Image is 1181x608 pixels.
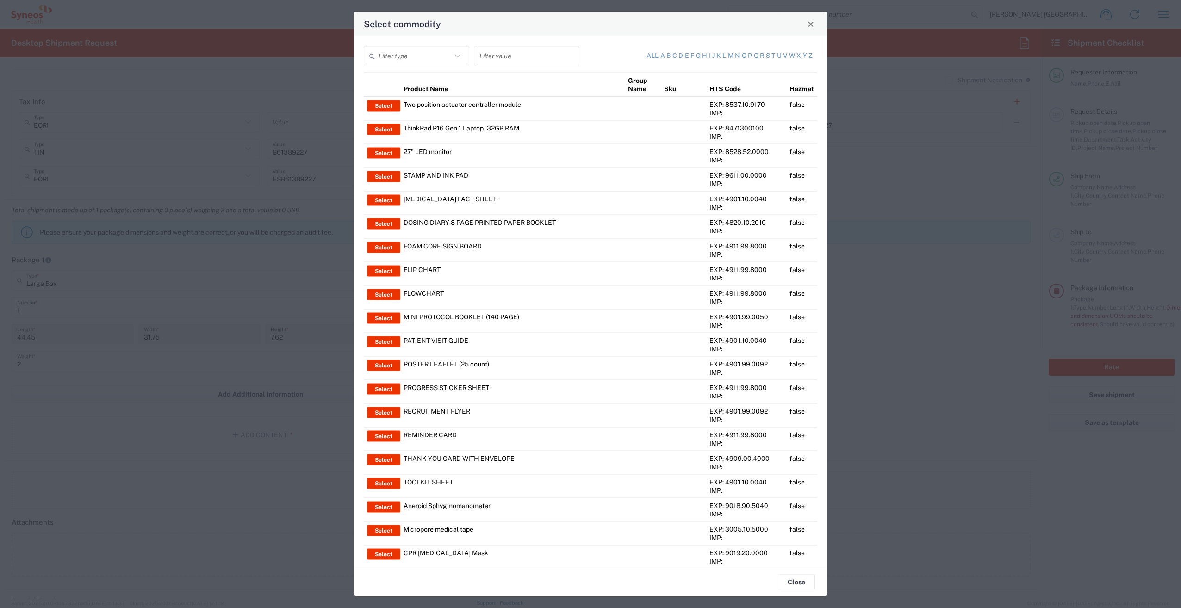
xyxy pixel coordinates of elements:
[808,51,813,61] a: z
[709,478,783,486] div: EXP: 4901.10.0040
[400,191,625,215] td: [MEDICAL_DATA] FACT SHEET
[400,144,625,168] td: 27" LED monitor
[400,309,625,333] td: MINI PROTOCOL BOOKLET (140 PAGE)
[367,336,400,347] button: Select
[804,18,817,31] button: Close
[685,51,689,61] a: e
[786,380,817,403] td: false
[709,51,711,61] a: i
[709,463,783,471] div: IMP:
[709,557,783,565] div: IMP:
[709,360,783,368] div: EXP: 4901.99.0092
[709,156,783,164] div: IMP:
[367,148,400,159] button: Select
[367,171,400,182] button: Select
[786,285,817,309] td: false
[709,171,783,180] div: EXP: 9611.00.0000
[709,227,783,235] div: IMP:
[400,474,625,498] td: TOOLKIT SHEET
[367,384,400,395] button: Select
[696,51,701,61] a: g
[625,73,661,97] th: Group Name
[709,510,783,518] div: IMP:
[709,298,783,306] div: IMP:
[367,478,400,489] button: Select
[786,262,817,285] td: false
[709,218,783,227] div: EXP: 4820.10.2010
[786,238,817,262] td: false
[709,384,783,392] div: EXP: 4911.99.8000
[709,148,783,156] div: EXP: 8528.52.0000
[786,120,817,144] td: false
[735,51,740,61] a: n
[709,289,783,298] div: EXP: 4911.99.8000
[367,407,400,418] button: Select
[709,195,783,203] div: EXP: 4901.10.0040
[748,51,752,61] a: p
[709,321,783,329] div: IMP:
[364,17,441,31] h4: Select commodity
[646,51,659,61] a: All
[709,439,783,447] div: IMP:
[702,51,707,61] a: h
[400,73,625,97] th: Product Name
[786,545,817,569] td: false
[709,266,783,274] div: EXP: 4911.99.8000
[709,109,783,117] div: IMP:
[709,313,783,321] div: EXP: 4901.99.0050
[786,451,817,474] td: false
[367,525,400,536] button: Select
[786,333,817,356] td: false
[709,416,783,424] div: IMP:
[400,521,625,545] td: Micropore medical tape
[709,525,783,534] div: EXP: 3005.10.5000
[400,285,625,309] td: FLOWCHART
[771,51,775,61] a: t
[709,534,783,542] div: IMP:
[786,215,817,238] td: false
[777,51,782,61] a: u
[367,313,400,324] button: Select
[789,51,795,61] a: w
[367,218,400,230] button: Select
[709,203,783,211] div: IMP:
[400,403,625,427] td: RECRUITMENT FLYER
[786,427,817,451] td: false
[400,380,625,403] td: PROGRESS STICKER SHEET
[400,498,625,521] td: Aneroid Sphygmomanometer
[786,73,817,97] th: Hazmat
[760,51,764,61] a: r
[709,242,783,250] div: EXP: 4911.99.8000
[709,502,783,510] div: EXP: 9018.90.5040
[367,195,400,206] button: Select
[709,454,783,463] div: EXP: 4909.00.4000
[796,51,801,61] a: x
[709,392,783,400] div: IMP:
[728,51,733,61] a: m
[678,51,683,61] a: d
[661,73,706,97] th: Sku
[783,51,787,61] a: v
[716,51,721,61] a: k
[672,51,677,61] a: c
[367,124,400,135] button: Select
[367,266,400,277] button: Select
[709,431,783,439] div: EXP: 4911.99.8000
[786,144,817,168] td: false
[400,262,625,285] td: FLIP CHART
[400,451,625,474] td: THANK YOU CARD WITH ENVELOPE
[367,431,400,442] button: Select
[400,545,625,569] td: CPR [MEDICAL_DATA] Mask
[666,51,671,61] a: b
[786,309,817,333] td: false
[400,168,625,191] td: STAMP AND INK PAD
[709,407,783,416] div: EXP: 4901.99.0092
[786,474,817,498] td: false
[786,356,817,380] td: false
[754,51,758,61] a: q
[742,51,746,61] a: o
[786,498,817,521] td: false
[766,51,770,61] a: s
[367,289,400,300] button: Select
[400,215,625,238] td: DOSING DIARY 8 PAGE PRINTED PAPER BOOKLET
